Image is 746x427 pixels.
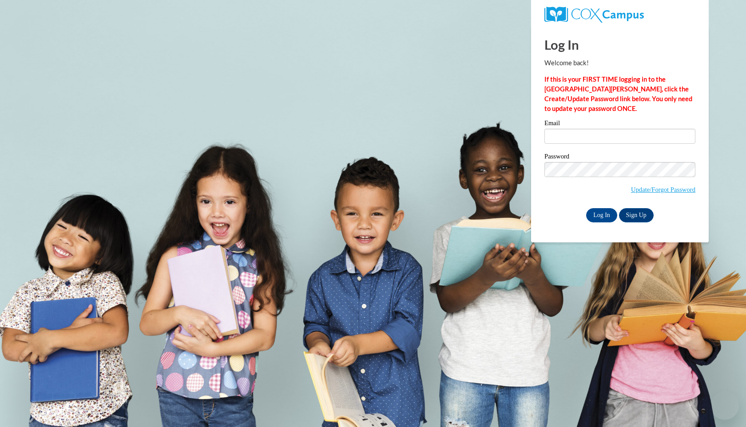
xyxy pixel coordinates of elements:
[544,7,644,23] img: COX Campus
[631,186,695,193] a: Update/Forgot Password
[544,58,695,68] p: Welcome back!
[544,75,692,112] strong: If this is your FIRST TIME logging in to the [GEOGRAPHIC_DATA][PERSON_NAME], click the Create/Upd...
[544,36,695,54] h1: Log In
[586,208,617,222] input: Log In
[619,208,654,222] a: Sign Up
[544,120,695,129] label: Email
[710,391,739,420] iframe: Button to launch messaging window
[544,153,695,162] label: Password
[544,7,695,23] a: COX Campus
